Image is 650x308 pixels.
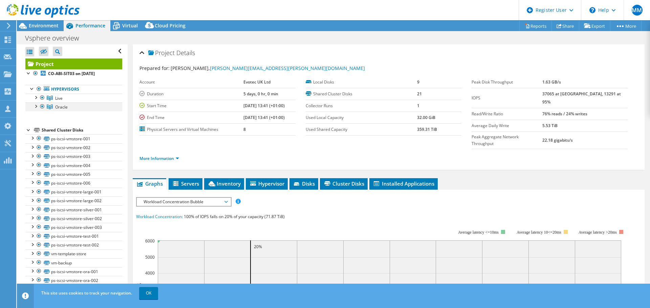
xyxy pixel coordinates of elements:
b: 8 [243,126,246,132]
text: 4000 [145,270,155,276]
a: More Information [139,156,179,161]
b: [DATE] 13:41 (+01:00) [243,115,285,120]
b: 32.00 GiB [417,115,435,120]
span: Environment [29,22,59,29]
span: Inventory [208,180,241,187]
b: 5.53 TiB [542,123,558,128]
label: Collector Runs [306,102,417,109]
a: ps-iscsi-vmstore-ora-002 [25,276,122,285]
a: ps-iscsi-vmstore-test-002 [25,241,122,250]
span: Hypervisor [249,180,284,187]
span: 100% of IOPS falls on 20% of your capacity (71.87 TiB) [184,214,285,219]
label: IOPS [472,95,542,101]
label: Average Daily Write [472,122,542,129]
span: Servers [172,180,199,187]
b: 1.63 GB/s [542,79,561,85]
a: ps-iscsi-vmstore-silver-001 [25,205,122,214]
text: Average latency >20ms [579,230,617,235]
a: ps-iscsi-vmstore-silver-003 [25,223,122,232]
b: [DATE] 13:41 (+01:00) [243,103,285,109]
a: ps-iscsi-vmstore-003 [25,152,122,161]
tspan: Average latency 10<=20ms [517,230,561,235]
label: Physical Servers and Virtual Machines [139,126,243,133]
text: 20% [254,244,262,250]
a: Oracle [25,102,122,111]
a: Hypervisors [25,85,122,94]
span: MM [632,5,643,16]
b: CO-ABI-SIT03 on [DATE] [48,71,95,76]
a: CO-ABI-SIT03 on [DATE] [25,69,122,78]
b: 21 [417,91,422,97]
b: 5 days, 0 hr, 0 min [243,91,278,97]
a: ps-iscsi-vmstore-001 [25,134,122,143]
tspan: Average latency <=10ms [458,230,499,235]
a: vm-backup [25,258,122,267]
label: Peak Aggregate Network Throughput [472,134,542,147]
span: Workload Concentration Bubble [140,198,227,206]
span: Project [148,50,175,56]
text: 5000 [145,254,155,260]
label: Duration [139,91,243,97]
span: Disks [293,180,315,187]
b: 9 [417,79,419,85]
a: Export [579,21,610,31]
a: vm-template-store [25,250,122,258]
a: Project [25,58,122,69]
svg: \n [589,7,595,13]
label: Local Disks [306,79,417,86]
a: ps-iscsi-vmstore-test-001 [25,232,122,241]
label: Account [139,79,243,86]
h1: Vsphere overview [22,34,89,42]
label: Start Time [139,102,243,109]
a: ps-iscsi-vmstore-002 [25,143,122,152]
a: ps-iscsi-vmstore-005 [25,170,122,179]
label: Prepared for: [139,65,170,71]
a: OK [139,287,158,299]
b: Evotec UK Ltd [243,79,270,85]
a: Reports [519,21,552,31]
span: Installed Applications [373,180,434,187]
a: ps-iscsi-vmstore-large-001 [25,188,122,196]
b: 359.31 TiB [417,126,437,132]
div: Shared Cluster Disks [42,126,122,134]
span: Virtual [122,22,138,29]
a: ps-iscsi-vmstore-silver-002 [25,214,122,223]
a: ps-iscsi-vmstore-004 [25,161,122,170]
a: Live [25,94,122,102]
span: Cloud Pricing [155,22,186,29]
label: End Time [139,114,243,121]
b: 1 [417,103,419,109]
b: 37065 at [GEOGRAPHIC_DATA], 13291 at 95% [542,91,621,105]
span: Oracle [55,104,68,110]
text: 6000 [145,238,155,244]
a: More [610,21,642,31]
label: Read/Write Ratio [472,111,542,117]
label: Used Shared Capacity [306,126,417,133]
a: Share [551,21,579,31]
span: Performance [75,22,105,29]
span: Details [176,49,195,57]
label: Shared Cluster Disks [306,91,417,97]
label: Used Local Capacity [306,114,417,121]
b: 76% reads / 24% writes [542,111,587,117]
span: Cluster Disks [323,180,364,187]
span: [PERSON_NAME], [171,65,365,71]
span: Workload Concentration: [136,214,183,219]
label: Peak Disk Throughput [472,79,542,86]
b: 22.18 gigabits/s [542,137,573,143]
span: Graphs [136,180,163,187]
span: This site uses cookies to track your navigation. [41,290,132,296]
a: ps-iscsi-vmstore-large-002 [25,196,122,205]
span: Live [55,95,63,101]
a: ps-iscsi-vmstore-006 [25,179,122,187]
a: [PERSON_NAME][EMAIL_ADDRESS][PERSON_NAME][DOMAIN_NAME] [210,65,365,71]
a: ps-iscsi-vmstore-ora-001 [25,267,122,276]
